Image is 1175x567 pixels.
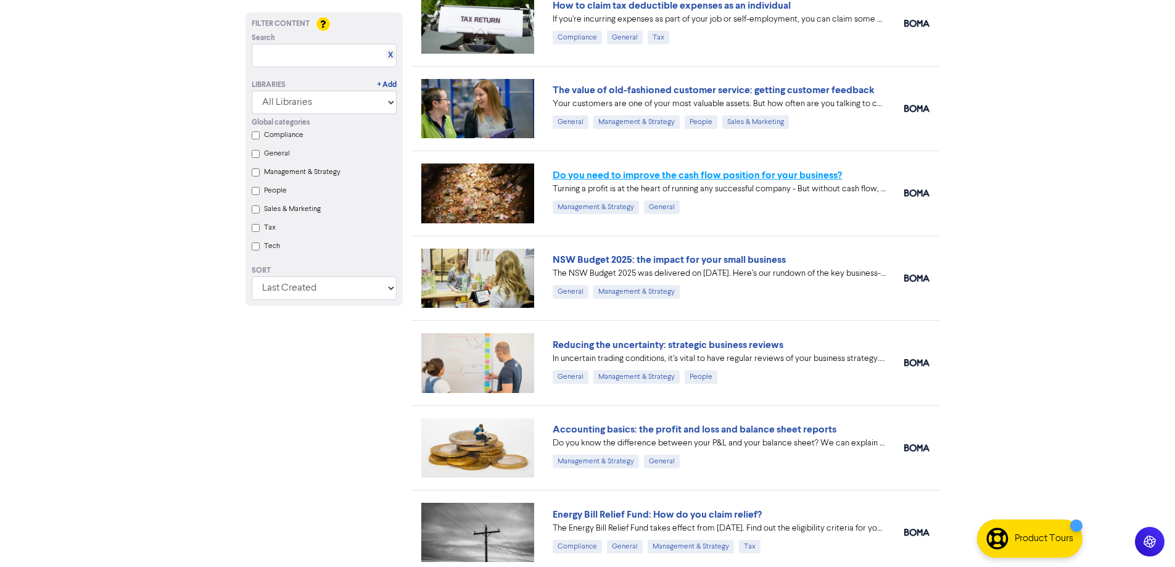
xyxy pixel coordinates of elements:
[264,130,303,141] label: Compliance
[593,115,680,129] div: Management & Strategy
[264,222,276,233] label: Tax
[252,117,397,128] div: Global categories
[904,529,930,536] img: boma
[553,115,588,129] div: General
[553,13,886,26] div: If you’re incurring expenses as part of your job or self-employment, you can claim some of these ...
[264,185,287,196] label: People
[904,275,930,282] img: boma
[739,540,761,553] div: Tax
[553,508,762,521] a: Energy Bill Relief Fund: How do you claim relief?
[553,183,886,196] div: Turning a profit is at the heart of running any successful company - But without cash flow, you c...
[377,80,397,91] a: + Add
[252,265,397,276] div: Sort
[904,20,930,27] img: boma
[685,370,717,384] div: People
[644,455,680,468] div: General
[644,201,680,214] div: General
[553,97,886,110] div: Your customers are one of your most valuable assets. But how often are you talking to customers a...
[648,540,734,553] div: Management & Strategy
[553,169,842,181] a: Do you need to improve the cash flow position for your business?
[1113,508,1175,567] iframe: Chat Widget
[252,80,286,91] div: Libraries
[904,359,930,366] img: boma
[252,33,275,44] span: Search
[553,339,783,351] a: Reducing the uncertainty: strategic business reviews
[264,204,321,215] label: Sales & Marketing
[252,19,397,30] div: Filter Content
[553,201,639,214] div: Management & Strategy
[648,31,669,44] div: Tax
[722,115,789,129] div: Sales & Marketing
[553,370,588,384] div: General
[264,167,340,178] label: Management & Strategy
[553,84,875,96] a: The value of old-fashioned customer service: getting customer feedback
[553,285,588,299] div: General
[553,31,602,44] div: Compliance
[593,370,680,384] div: Management & Strategy
[553,437,886,450] div: Do you know the difference between your P&L and your balance sheet? We can explain exactly what e...
[553,522,886,535] div: The Energy Bill Relief Fund takes effect from 1 July 2025. Find out the eligibility criteria for ...
[904,105,930,112] img: boma
[264,241,280,252] label: Tech
[264,148,290,159] label: General
[607,31,643,44] div: General
[553,267,886,280] div: The NSW Budget 2025 was delivered on 24 June. Here’s our rundown of the key business-focused anno...
[685,115,717,129] div: People
[553,455,639,468] div: Management & Strategy
[553,254,786,266] a: NSW Budget 2025: the impact for your small business
[553,540,602,553] div: Compliance
[904,444,930,452] img: boma_accounting
[607,540,643,553] div: General
[904,189,930,197] img: boma_accounting
[388,51,393,60] a: X
[593,285,680,299] div: Management & Strategy
[553,352,886,365] div: In uncertain trading conditions, it’s vital to have regular reviews of your business strategy. We...
[553,423,836,436] a: Accounting basics: the profit and loss and balance sheet reports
